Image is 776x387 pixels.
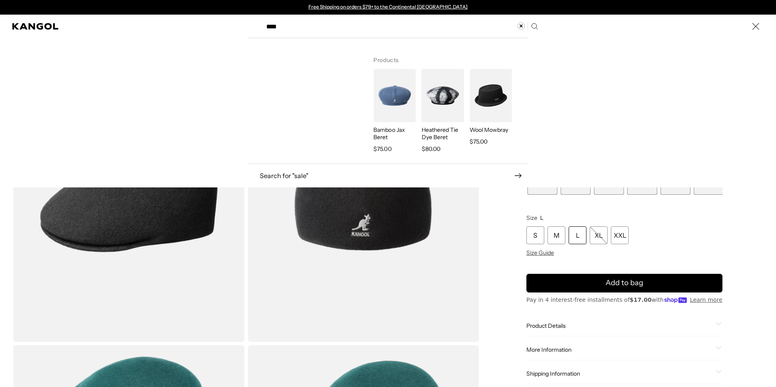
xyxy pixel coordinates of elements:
p: Wool Mowbray [470,126,512,133]
span: $80.00 [422,144,440,154]
div: Announcement [304,4,472,11]
h3: Products [373,46,515,69]
button: Search here [531,23,538,30]
img: Heathered Tie Dye Beret [422,69,464,122]
span: $75.00 [470,137,487,146]
slideshow-component: Announcement bar [304,4,472,11]
p: Bamboo Jax Beret [373,126,416,141]
img: Bamboo Jax Beret [373,69,416,122]
button: Clear search term [517,22,528,30]
button: Search for "sale" [248,172,528,179]
a: Free Shipping on orders $79+ to the Continental [GEOGRAPHIC_DATA] [308,4,468,10]
span: $75.00 [373,144,391,154]
div: 1 of 2 [304,4,472,11]
button: Close [748,18,764,34]
span: Search for " sale " [260,172,514,179]
a: Kangol [12,23,59,30]
p: Heathered Tie Dye Beret [422,126,464,141]
img: Wool Mowbray [470,69,512,122]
